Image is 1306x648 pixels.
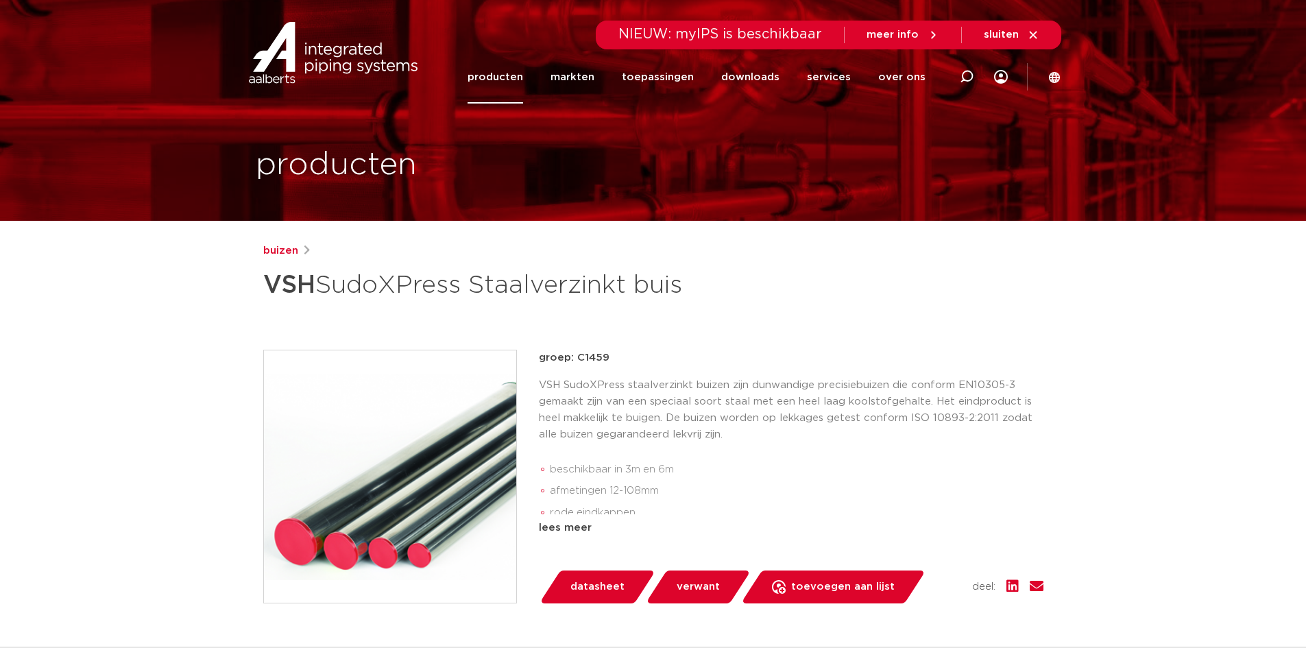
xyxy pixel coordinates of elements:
[550,459,1043,481] li: beschikbaar in 3m en 6m
[550,480,1043,502] li: afmetingen 12-108mm
[539,571,655,603] a: datasheet
[263,243,298,259] a: buizen
[984,29,1039,41] a: sluiten
[263,273,315,298] strong: VSH
[807,51,851,104] a: services
[721,51,779,104] a: downloads
[263,265,778,306] h1: SudoXPress Staalverzinkt buis
[551,51,594,104] a: markten
[984,29,1019,40] span: sluiten
[539,350,1043,366] p: groep: C1459
[570,576,625,598] span: datasheet
[622,51,694,104] a: toepassingen
[468,51,523,104] a: producten
[539,520,1043,536] div: lees meer
[256,143,417,187] h1: producten
[468,51,926,104] nav: Menu
[994,62,1008,92] div: my IPS
[677,576,720,598] span: verwant
[539,377,1043,443] p: VSH SudoXPress staalverzinkt buizen zijn dunwandige precisiebuizen die conform EN10305-3 gemaakt ...
[791,576,895,598] span: toevoegen aan lijst
[618,27,822,41] span: NIEUW: myIPS is beschikbaar
[264,350,516,603] img: Product Image for VSH SudoXPress Staalverzinkt buis
[550,502,1043,524] li: rode eindkappen
[878,51,926,104] a: over ons
[867,29,939,41] a: meer info
[645,571,751,603] a: verwant
[867,29,919,40] span: meer info
[972,579,995,595] span: deel:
